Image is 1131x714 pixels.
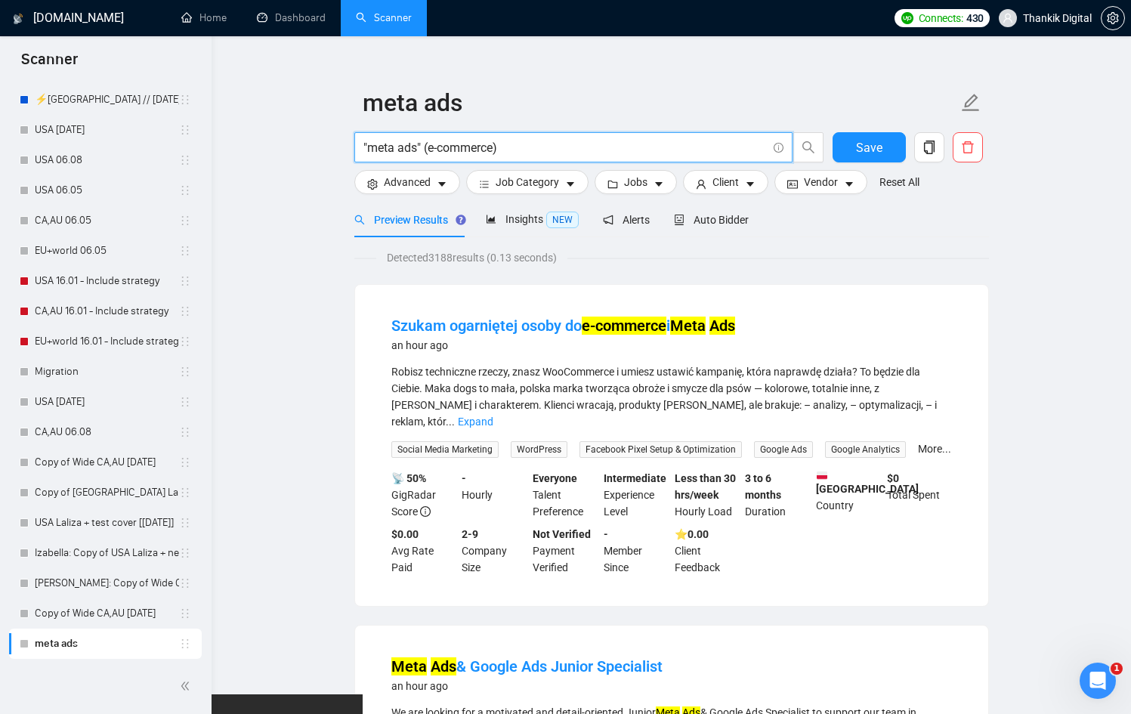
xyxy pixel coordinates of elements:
span: caret-down [437,178,447,190]
div: Payment Verified [530,526,601,576]
div: Tooltip anchor [454,213,468,227]
span: holder [179,366,191,378]
a: USA 16.01 - Include strategy [35,266,179,296]
a: Migration [35,357,179,387]
div: Duration [742,470,813,520]
span: holder [179,94,191,106]
input: Scanner name... [363,84,958,122]
b: 3 to 6 months [745,472,781,501]
a: USA [DATE] [35,115,179,145]
span: holder [179,245,191,257]
li: USA 06.08 [9,145,202,175]
div: Hourly Load [672,470,743,520]
a: Copy of Wide CA,AU [DATE] [35,447,179,478]
span: copy [915,141,944,154]
div: Company Size [459,526,530,576]
span: holder [179,335,191,348]
button: barsJob Categorycaret-down [466,170,589,194]
span: holder [179,124,191,136]
span: Detected 3188 results (0.13 seconds) [376,249,567,266]
div: Robisz techniczne rzeczy, znasz WooCommerce i umiesz ustawić kampanię, która naprawdę działa? To ... [391,363,952,430]
div: an hour ago [391,336,735,354]
span: 430 [966,10,984,26]
span: holder [179,638,191,650]
span: holder [179,154,191,166]
b: ⭐️ 0.00 [675,528,709,540]
span: holder [179,184,191,196]
b: Not Verified [533,528,591,540]
span: Jobs [624,174,647,190]
span: edit [961,93,981,113]
span: area-chart [486,214,496,224]
span: ... [446,416,455,428]
b: $ 0 [887,472,899,484]
div: Hourly [459,470,530,520]
li: Copy of Wide CA,AU 08.13.2024 [9,447,202,478]
a: CA,AU 16.01 - Include strategy [35,296,179,326]
span: Preview Results [354,214,462,226]
div: Experience Level [601,470,672,520]
span: Advanced [384,174,431,190]
mark: Ads [431,657,456,675]
span: Job Category [496,174,559,190]
li: meta ads [9,629,202,659]
div: GigRadar Score [388,470,459,520]
li: Copy of USA Laliza + new cover [27.02.2025] [9,478,202,508]
li: EU+world 16.01 - Include strategy [9,326,202,357]
span: holder [179,487,191,499]
img: 🇵🇱 [817,470,827,481]
a: Izabella: Copy of USA Laliza + new cover [[DATE]] [35,538,179,568]
span: user [696,178,706,190]
span: holder [179,275,191,287]
li: CA,AU 06.08 [9,417,202,447]
button: setting [1101,6,1125,30]
span: holder [179,547,191,559]
a: Copy of Wide CA,AU [DATE] [35,598,179,629]
a: Copy of [GEOGRAPHIC_DATA] Laliza + new cover [[DATE]] [35,478,179,508]
span: idcard [787,178,798,190]
li: CA,AU 16.01 - Include strategy [9,296,202,326]
img: upwork-logo.png [901,12,913,24]
span: caret-down [565,178,576,190]
span: caret-down [844,178,854,190]
span: holder [179,517,191,529]
a: More... [918,443,951,455]
b: Less than 30 hrs/week [675,472,736,501]
span: caret-down [654,178,664,190]
a: [PERSON_NAME]: Copy of Wide CA,AU [DATE] [35,568,179,598]
a: Reset All [879,174,919,190]
span: Facebook Pixel Setup & Optimization [579,441,742,458]
span: Client [712,174,739,190]
span: Vendor [804,174,838,190]
a: EU+world 06.05 [35,236,179,266]
span: NEW [546,212,579,228]
a: meta ads [35,629,179,659]
div: Total Spent [884,470,955,520]
span: Insights [486,213,579,225]
a: homeHome [181,11,227,24]
b: 📡 50% [391,472,426,484]
img: logo [13,7,23,31]
li: USA 06.05 [9,175,202,206]
span: Auto Bidder [674,214,749,226]
span: caret-down [745,178,756,190]
a: dashboardDashboard [257,11,326,24]
a: USA 06.08 [35,145,179,175]
button: idcardVendorcaret-down [774,170,867,194]
li: CA,AU 06.05 [9,206,202,236]
span: setting [367,178,378,190]
span: info-circle [774,143,783,153]
span: holder [179,577,191,589]
b: [GEOGRAPHIC_DATA] [816,470,919,495]
b: 2-9 [462,528,478,540]
span: 1 [1111,663,1123,675]
span: info-circle [420,506,431,517]
li: Copy of Wide CA,AU 08.13.2024 [9,598,202,629]
button: copy [914,132,944,162]
span: holder [179,607,191,620]
div: Client Feedback [672,526,743,576]
span: Connects: [919,10,963,26]
a: EU+world 16.01 - Include strategy [35,326,179,357]
span: notification [603,215,613,225]
button: userClientcaret-down [683,170,768,194]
